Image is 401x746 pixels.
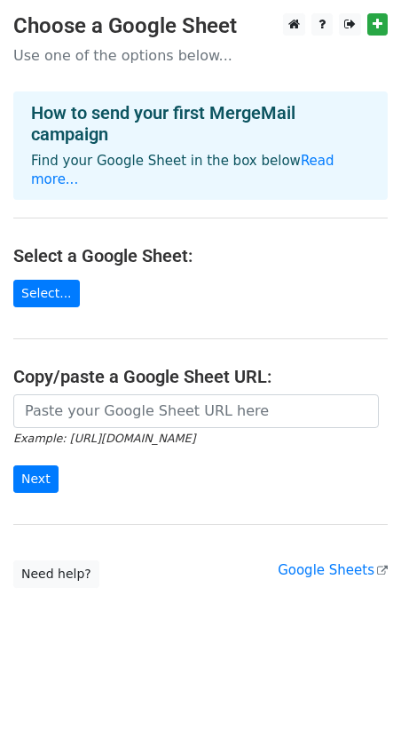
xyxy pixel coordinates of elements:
input: Next [13,465,59,493]
h3: Choose a Google Sheet [13,13,388,39]
p: Find your Google Sheet in the box below [31,152,370,189]
a: Google Sheets [278,562,388,578]
a: Read more... [31,153,334,187]
small: Example: [URL][DOMAIN_NAME] [13,432,195,445]
h4: Select a Google Sheet: [13,245,388,266]
a: Select... [13,280,80,307]
h4: How to send your first MergeMail campaign [31,102,370,145]
h4: Copy/paste a Google Sheet URL: [13,366,388,387]
p: Use one of the options below... [13,46,388,65]
a: Need help? [13,560,99,588]
input: Paste your Google Sheet URL here [13,394,379,428]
